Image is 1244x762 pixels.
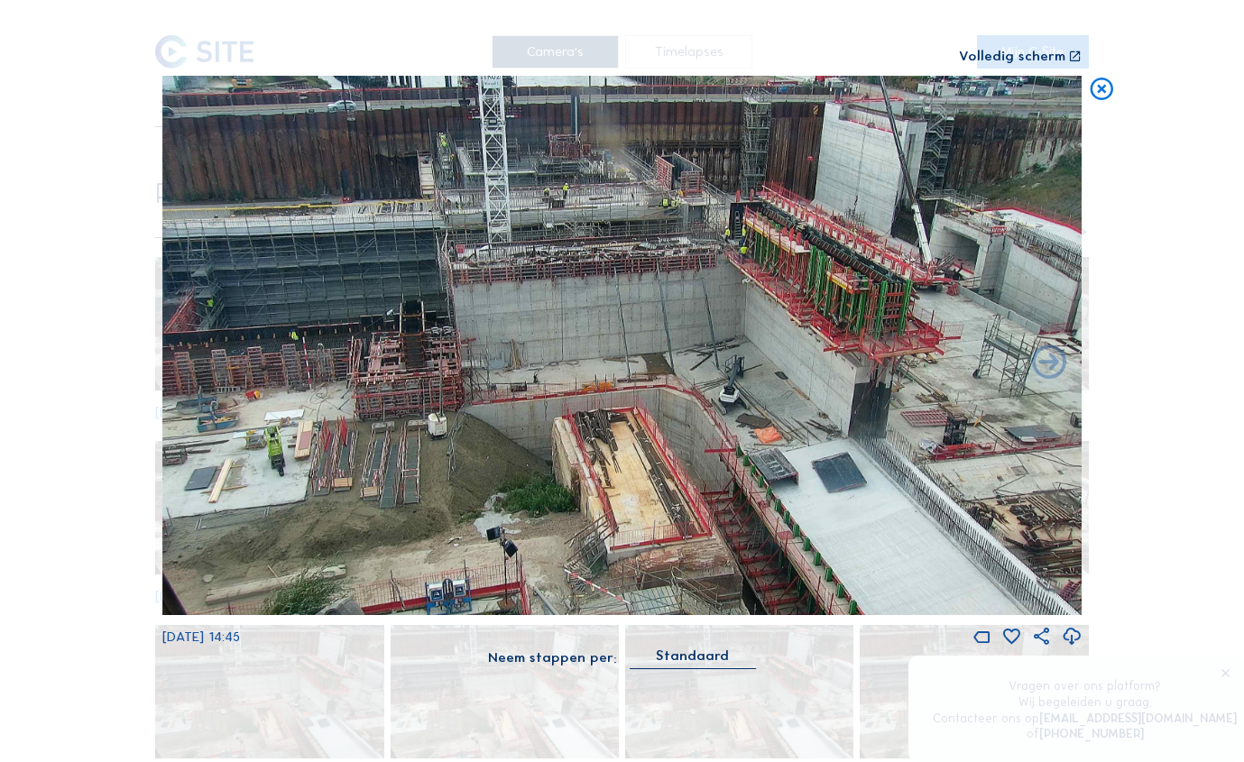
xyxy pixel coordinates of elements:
[959,50,1065,64] div: Volledig scherm
[488,651,617,665] div: Neem stappen per:
[630,647,757,667] div: Standaard
[162,629,240,645] span: [DATE] 14:45
[656,647,729,664] div: Standaard
[162,76,1083,615] img: Image
[1028,343,1070,384] i: Back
